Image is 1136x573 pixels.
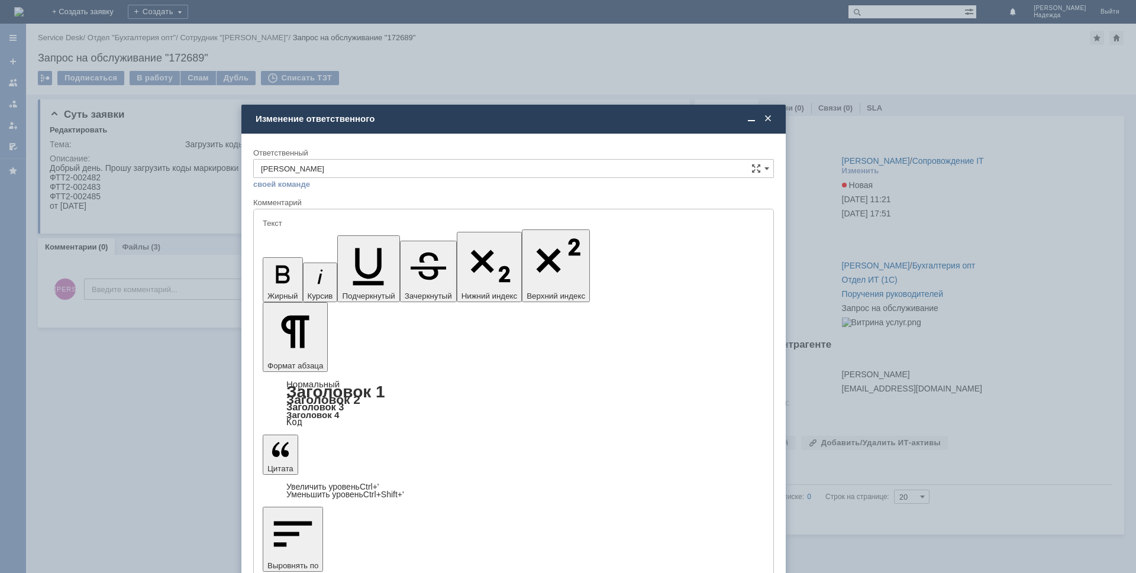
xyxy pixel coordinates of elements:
[461,292,518,300] span: Нижний индекс
[342,292,395,300] span: Подчеркнутый
[256,114,774,124] div: Изменение ответственного
[308,292,333,300] span: Курсив
[267,361,323,370] span: Формат абзаца
[286,383,385,401] a: Заголовок 1
[267,292,298,300] span: Жирный
[527,292,585,300] span: Верхний индекс
[286,482,379,491] a: Increase
[286,410,339,420] a: Заголовок 4
[253,149,772,157] div: Ответственный
[286,490,404,499] a: Decrease
[267,464,293,473] span: Цитата
[522,229,590,302] button: Верхний индекс
[253,198,774,209] div: Комментарий
[263,257,303,302] button: Жирный
[286,379,340,389] a: Нормальный
[303,263,338,302] button: Курсив
[457,232,522,302] button: Нижний индекс
[405,292,452,300] span: Зачеркнутый
[400,241,457,302] button: Зачеркнутый
[263,302,328,372] button: Формат абзаца
[286,402,344,412] a: Заголовок 3
[363,490,404,499] span: Ctrl+Shift+'
[263,219,762,227] div: Текст
[360,482,379,491] span: Ctrl+'
[751,164,761,173] span: Сложная форма
[286,417,302,428] a: Код
[267,561,318,570] span: Выровнять по
[263,435,298,475] button: Цитата
[263,483,764,498] div: Цитата
[337,235,399,302] button: Подчеркнутый
[253,180,310,189] a: своей команде
[263,507,323,572] button: Выровнять по
[286,393,360,406] a: Заголовок 2
[762,114,774,124] span: Закрыть
[745,114,757,124] span: Свернуть (Ctrl + M)
[263,380,764,426] div: Формат абзаца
